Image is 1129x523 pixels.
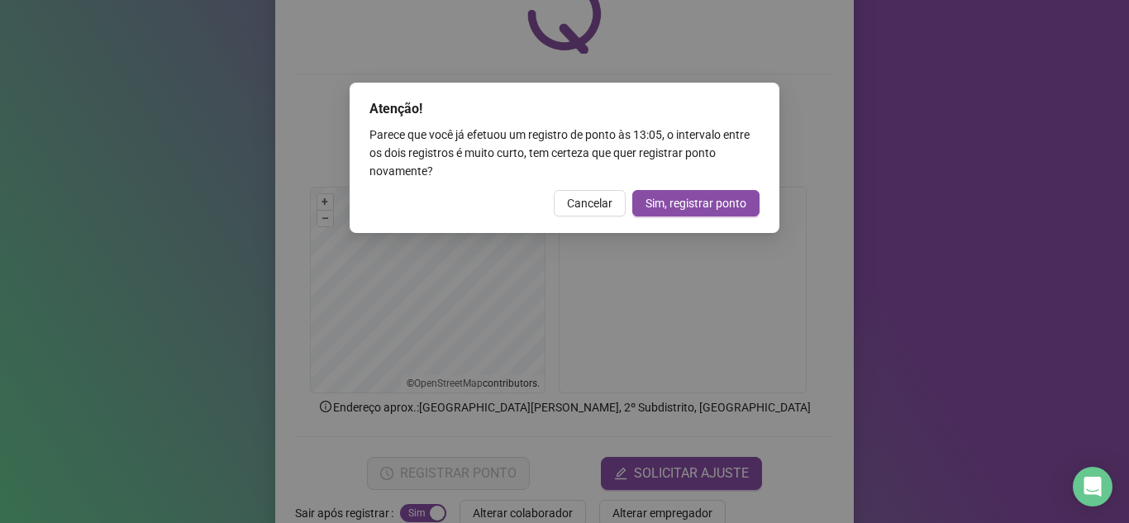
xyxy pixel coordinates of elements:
[645,194,746,212] span: Sim, registrar ponto
[567,194,612,212] span: Cancelar
[632,190,760,216] button: Sim, registrar ponto
[369,126,760,180] div: Parece que você já efetuou um registro de ponto às 13:05 , o intervalo entre os dois registros é ...
[1073,467,1112,506] div: Open Intercom Messenger
[369,99,760,119] div: Atenção!
[554,190,626,216] button: Cancelar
